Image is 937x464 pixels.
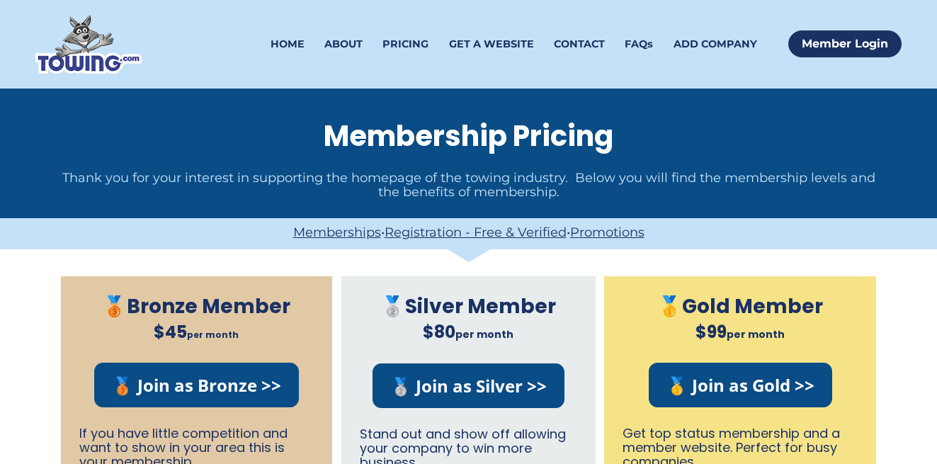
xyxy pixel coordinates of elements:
[385,225,567,240] a: Registration - Free & Verified
[62,170,879,200] span: Thank you for your interest in supporting the homepage of the towing industry. Below you will fin...
[788,30,902,57] a: Member Login
[570,225,644,240] a: Promotions
[373,363,564,408] a: 🥈 Join as Silver >>
[380,293,556,320] strong: 🥈Silver Member
[187,329,239,341] strong: per month
[94,363,299,407] a: 🥉 Join as Bronze >>
[102,293,290,320] strong: 🥉Bronze Member
[455,327,513,341] strong: per month
[324,28,363,61] a: ABOUT
[154,320,187,344] strong: $45
[695,320,727,344] strong: $99
[727,327,785,341] strong: per month
[625,28,653,61] a: FAQs
[42,227,894,240] p: • •
[324,116,613,156] span: Membership Pricing
[674,28,757,61] a: ADD COMPANY
[382,28,428,61] a: PRICING
[271,28,305,61] a: HOME
[423,320,455,344] strong: $80
[35,15,142,74] img: Towing.com Logo
[657,293,823,320] strong: 🥇Gold Member
[649,363,832,407] a: 🥇 Join as Gold >>
[449,28,534,61] a: GET A WEBSITE
[293,225,381,240] a: Memberships
[554,28,605,61] a: CONTACT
